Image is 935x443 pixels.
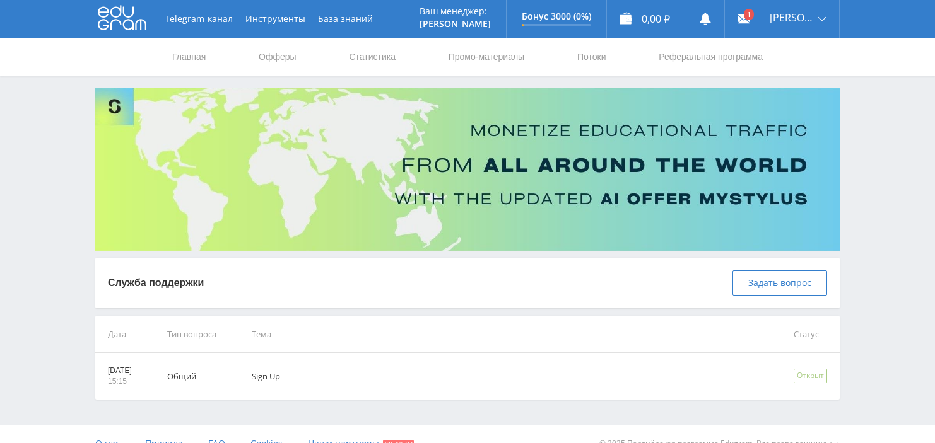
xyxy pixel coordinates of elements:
[234,316,776,353] td: Тема
[257,38,298,76] a: Офферы
[420,6,491,16] p: Ваш менеджер:
[108,376,132,387] p: 15:15
[447,38,526,76] a: Промо-материалы
[420,19,491,29] p: [PERSON_NAME]
[576,38,608,76] a: Потоки
[732,270,827,296] button: Задать вопрос
[748,278,811,288] span: Задать вопрос
[95,88,840,251] img: Banner
[150,353,234,400] td: Общий
[776,316,840,353] td: Статус
[108,365,132,376] p: [DATE]
[522,11,591,21] p: Бонус 3000 (0%)
[95,316,150,353] td: Дата
[234,353,776,400] td: Sign Up
[794,369,827,383] div: Открыт
[348,38,397,76] a: Статистика
[108,276,204,290] p: Служба поддержки
[171,38,207,76] a: Главная
[770,13,814,23] span: [PERSON_NAME]
[657,38,764,76] a: Реферальная программа
[150,316,234,353] td: Тип вопроса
